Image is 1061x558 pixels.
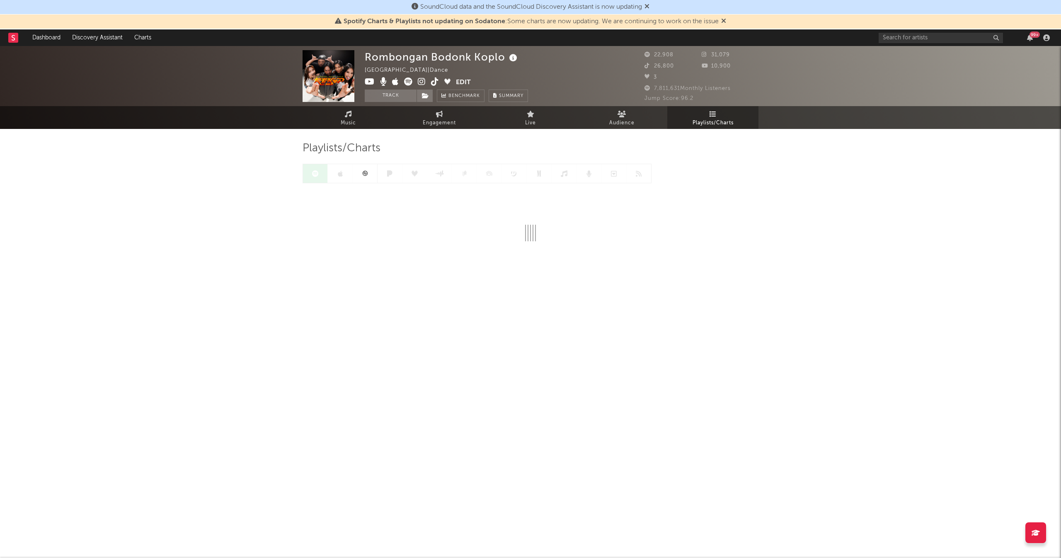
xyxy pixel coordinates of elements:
span: Playlists/Charts [693,118,734,128]
div: Rombongan Bodonk Koplo [365,50,519,64]
div: 99 + [1030,32,1040,38]
a: Discovery Assistant [66,29,128,46]
span: 10,900 [702,63,731,69]
span: Dismiss [721,18,726,25]
span: 31,079 [702,52,730,58]
span: 22,908 [644,52,673,58]
button: Track [365,90,417,102]
span: Jump Score: 96.2 [644,96,693,101]
span: Spotify Charts & Playlists not updating on Sodatone [344,18,505,25]
span: 7,811,631 Monthly Listeners [644,86,731,91]
span: Summary [499,94,523,98]
span: : Some charts are now updating. We are continuing to work on the issue [344,18,719,25]
span: 26,800 [644,63,674,69]
span: Live [525,118,536,128]
a: Playlists/Charts [667,106,758,129]
span: 3 [644,75,657,80]
span: Audience [609,118,635,128]
button: 99+ [1027,34,1033,41]
button: Summary [489,90,528,102]
span: Benchmark [448,91,480,101]
input: Search for artists [879,33,1003,43]
div: [GEOGRAPHIC_DATA] | Dance [365,66,458,75]
a: Audience [576,106,667,129]
span: SoundCloud data and the SoundCloud Discovery Assistant is now updating [420,4,642,10]
span: Dismiss [644,4,649,10]
span: Playlists/Charts [303,143,380,153]
a: Benchmark [437,90,484,102]
a: Engagement [394,106,485,129]
span: Engagement [423,118,456,128]
a: Charts [128,29,157,46]
a: Music [303,106,394,129]
button: Edit [456,78,471,88]
a: Live [485,106,576,129]
a: Dashboard [27,29,66,46]
span: Music [341,118,356,128]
